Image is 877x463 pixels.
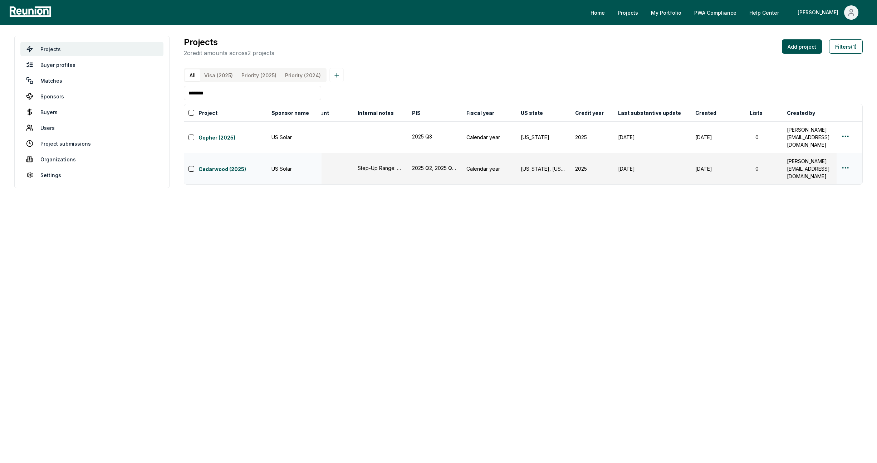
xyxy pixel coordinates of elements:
[695,133,741,141] div: [DATE]
[787,157,833,180] div: [PERSON_NAME][EMAIL_ADDRESS][DOMAIN_NAME]
[199,165,267,174] a: Cedarwood (2025)
[199,164,267,174] button: Cedarwood (2025)
[792,5,864,20] button: [PERSON_NAME]
[574,106,605,120] button: Credit year
[185,69,200,81] button: All
[412,133,458,140] button: 2025 Q3
[197,106,219,120] button: Project
[575,165,609,172] div: 2025
[20,58,163,72] a: Buyer profiles
[645,5,687,20] a: My Portfolio
[521,165,567,172] div: [US_STATE], [US_STATE]
[20,73,163,88] a: Matches
[358,164,403,172] button: Step-Up Range: 9.2%-21.4%.
[798,5,841,20] div: [PERSON_NAME]
[184,36,274,49] h3: Projects
[20,136,163,151] a: Project submissions
[20,42,163,56] a: Projects
[271,165,317,172] div: US Solar
[20,105,163,119] a: Buyers
[785,106,817,120] button: Created by
[412,164,458,172] button: 2025 Q2, 2025 Q3, 2025 Q4
[466,133,512,141] div: Calendar year
[521,133,567,141] div: [US_STATE]
[20,121,163,135] a: Users
[519,106,544,120] button: US state
[199,132,267,142] button: Gopher (2025)
[271,133,317,141] div: US Solar
[787,126,833,148] div: [PERSON_NAME][EMAIL_ADDRESS][DOMAIN_NAME]
[20,168,163,182] a: Settings
[20,152,163,166] a: Organizations
[199,134,267,142] a: Gopher (2025)
[585,5,870,20] nav: Main
[356,106,395,120] button: Internal notes
[281,69,325,81] button: Priority (2024)
[270,106,310,120] button: Sponsor name
[750,134,764,140] span: 0
[237,69,281,81] button: Priority (2025)
[750,166,764,172] span: 0
[466,165,512,172] div: Calendar year
[618,165,687,172] div: [DATE]
[782,39,822,54] button: Add project
[617,106,682,120] button: Last substantive update
[748,106,764,120] button: Lists
[612,5,644,20] a: Projects
[411,106,422,120] button: PIS
[695,165,741,172] div: [DATE]
[744,5,785,20] a: Help Center
[694,106,718,120] button: Created
[689,5,742,20] a: PWA Compliance
[200,69,237,81] button: Visa (2025)
[585,5,611,20] a: Home
[575,133,609,141] div: 2025
[829,39,863,54] button: Filters(1)
[465,106,496,120] button: Fiscal year
[20,89,163,103] a: Sponsors
[184,49,274,57] p: 2 credit amounts across 2 projects
[618,133,687,141] div: [DATE]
